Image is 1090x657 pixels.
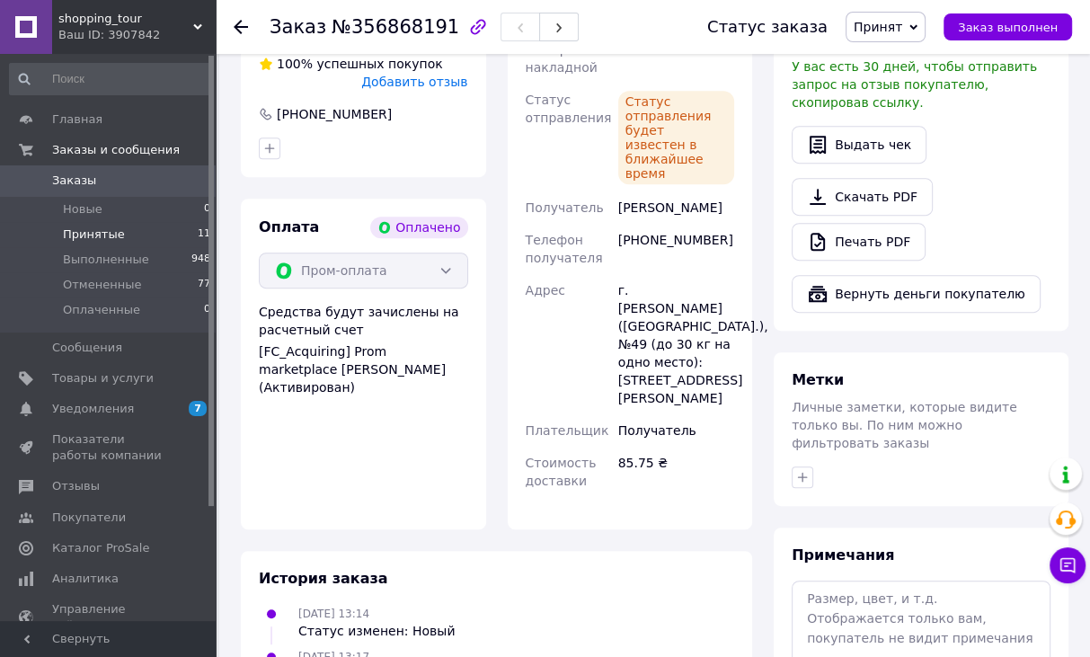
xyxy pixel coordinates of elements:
span: Заказы [52,173,96,189]
span: Примечания [792,546,894,564]
span: Выполненные [63,252,149,268]
span: История заказа [259,570,388,587]
span: [DATE] 13:14 [298,608,369,620]
span: Отмененные [63,277,141,293]
span: 77 [198,277,210,293]
span: 0 [204,201,210,218]
span: Показатели работы компании [52,431,166,464]
span: Новые [63,201,102,218]
a: Скачать PDF [792,178,933,216]
span: 100% [277,57,313,71]
span: Уведомления [52,401,134,417]
span: Метки [792,371,844,388]
span: Личные заметки, которые видите только вы. По ним можно фильтровать заказы [792,400,1017,450]
span: Товары и услуги [52,370,154,386]
div: Статус заказа [707,18,828,36]
div: [PERSON_NAME] [615,191,738,224]
span: Плательщик [526,423,609,438]
span: Главная [52,111,102,128]
span: Добавить отзыв [361,75,467,89]
span: Каталог ProSale [52,540,149,556]
span: №356868191 [332,16,459,38]
div: Статус отправления будет известен в ближайшее время [618,91,734,184]
span: Заказы и сообщения [52,142,180,158]
span: shopping_tour [58,11,193,27]
span: Получатель [526,200,604,215]
button: Чат с покупателем [1050,547,1086,583]
button: Вернуть деньги покупателю [792,275,1041,313]
span: Телефон получателя [526,233,603,265]
span: Сообщения [52,340,122,356]
div: успешных покупок [259,55,443,73]
span: Аналитика [52,571,119,587]
div: Средства будут зачислены на расчетный счет [259,303,468,396]
input: Поиск [9,63,212,95]
div: Ваш ID: 3907842 [58,27,216,43]
span: Управление сайтом [52,601,166,634]
div: [PHONE_NUMBER] [615,224,738,274]
a: Печать PDF [792,223,926,261]
span: 948 [191,252,210,268]
span: Оплаченные [63,302,140,318]
span: 11 [198,226,210,243]
div: 85.75 ₴ [615,447,738,497]
span: Статус отправления [526,93,612,125]
div: Вернуться назад [234,18,248,36]
div: Статус изменен: Новый [298,622,455,640]
span: У вас есть 30 дней, чтобы отправить запрос на отзыв покупателю, скопировав ссылку. [792,59,1037,110]
span: 7 [189,401,207,416]
button: Заказ выполнен [944,13,1072,40]
div: Получатель [615,414,738,447]
span: 0 [204,302,210,318]
div: [FC_Acquiring] Prom marketplace [PERSON_NAME] (Активирован) [259,342,468,396]
button: Выдать чек [792,126,926,164]
div: [PHONE_NUMBER] [275,105,394,123]
span: Заказ [270,16,326,38]
div: 20451225180827 [615,33,738,84]
div: Оплачено [370,217,467,238]
div: г. [PERSON_NAME] ([GEOGRAPHIC_DATA].), №49 (до 30 кг на одно место): [STREET_ADDRESS][PERSON_NAME] [615,274,738,414]
span: Заказ выполнен [958,21,1058,34]
span: Покупатели [52,510,126,526]
span: Стоимость доставки [526,456,597,488]
span: Принятые [63,226,125,243]
span: Адрес [526,283,565,297]
span: Принят [854,20,902,34]
span: Оплата [259,218,319,235]
span: Отзывы [52,478,100,494]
